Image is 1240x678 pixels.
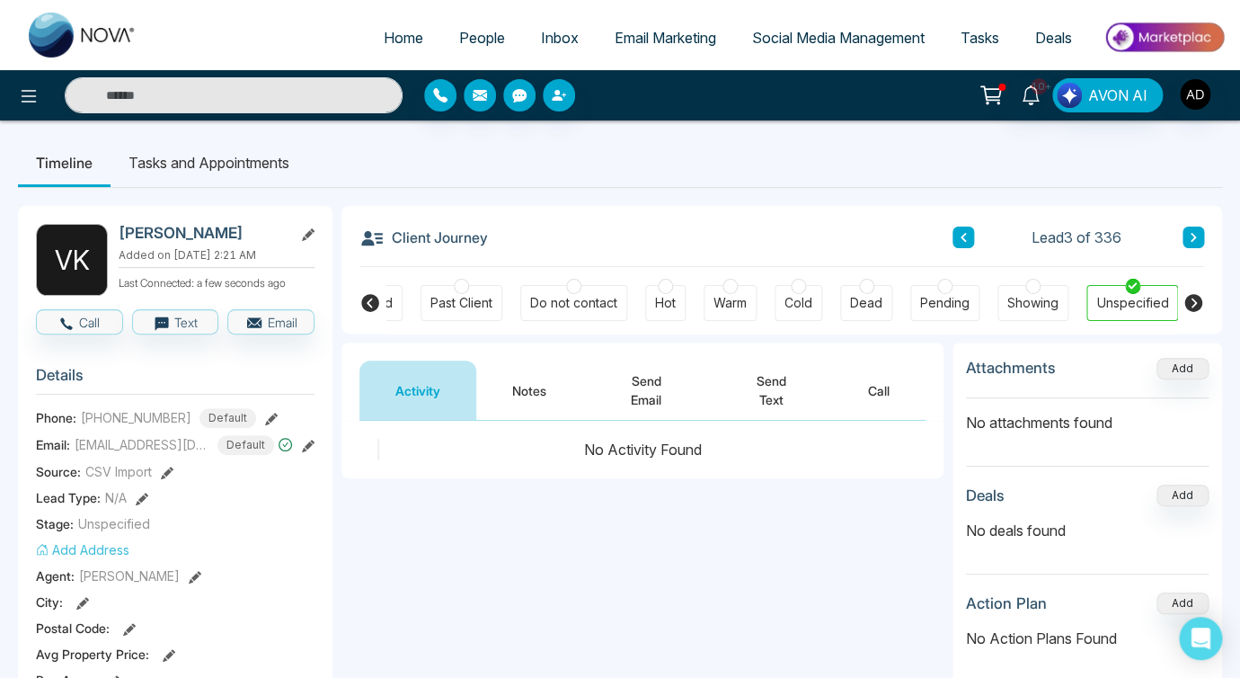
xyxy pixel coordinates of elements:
div: Cold [784,294,812,312]
span: Email Marketing [615,29,716,47]
span: Lead 3 of 336 [1032,227,1121,248]
button: Add [1156,358,1209,379]
h3: Deals [966,486,1005,504]
span: Default [199,408,256,428]
div: Open Intercom Messenger [1179,617,1222,660]
span: Source: [36,462,81,481]
img: Lead Flow [1057,83,1082,108]
span: Avg Property Price : [36,645,149,664]
button: Call [832,361,926,420]
li: Timeline [18,138,111,187]
span: Deals [1035,29,1072,47]
img: User Avatar [1180,79,1210,110]
img: Market-place.gif [1099,17,1229,58]
span: Email: [36,435,70,454]
span: CSV Import [85,462,152,481]
span: Postal Code : [36,619,110,638]
h3: Client Journey [359,224,488,251]
a: Email Marketing [597,21,734,55]
span: Lead Type: [36,488,101,507]
button: Add Address [36,540,129,559]
span: [PERSON_NAME] [79,566,180,585]
li: Tasks and Appointments [111,138,307,187]
button: Send Email [582,361,710,420]
div: Past Client [430,294,492,312]
button: Email [227,309,314,335]
button: Send Text [710,361,832,420]
div: V K [36,224,108,296]
span: Add [1156,360,1209,375]
button: AVON AI [1052,78,1163,112]
h3: Details [36,366,314,394]
button: Add [1156,485,1209,506]
div: Unspecified [1096,294,1168,312]
a: 10+ [1009,78,1052,110]
span: Default [217,435,274,455]
span: Social Media Management [752,29,925,47]
div: Showing [1007,294,1058,312]
span: [PHONE_NUMBER] [81,408,191,427]
span: Phone: [36,408,76,427]
span: Agent: [36,566,75,585]
a: Social Media Management [734,21,943,55]
span: Stage: [36,514,74,533]
a: People [441,21,523,55]
div: No Activity Found [359,439,926,460]
span: Tasks [961,29,999,47]
div: Warm [713,294,747,312]
h3: Attachments [966,359,1056,377]
h2: [PERSON_NAME] [119,224,286,242]
span: [EMAIL_ADDRESS][DOMAIN_NAME] [75,435,209,454]
button: Text [132,309,219,335]
div: Hot [655,294,676,312]
span: Inbox [541,29,579,47]
a: Inbox [523,21,597,55]
div: Pending [920,294,970,312]
p: No deals found [966,520,1209,541]
p: No Action Plans Found [966,628,1209,649]
div: Dead [850,294,882,312]
p: No attachments found [966,398,1209,433]
span: City : [36,593,63,611]
span: Home [384,29,423,47]
button: Call [36,309,123,335]
img: Nova CRM Logo [29,13,137,58]
span: 10+ [1031,78,1047,94]
a: Tasks [943,21,1017,55]
div: Do not contact [530,294,617,312]
span: AVON AI [1088,85,1147,106]
h3: Action Plan [966,594,1047,612]
a: Home [366,21,441,55]
p: Last Connected: a few seconds ago [119,272,314,291]
span: People [459,29,505,47]
span: N/A [105,488,127,507]
a: Deals [1017,21,1090,55]
p: Added on [DATE] 2:21 AM [119,247,314,263]
button: Activity [359,361,476,420]
span: Unspecified [78,514,150,533]
button: Notes [476,361,582,420]
button: Add [1156,593,1209,614]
